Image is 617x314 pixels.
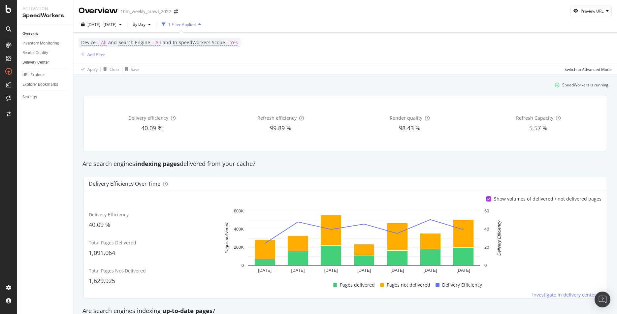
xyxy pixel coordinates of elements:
div: Inventory Monitoring [22,40,59,47]
span: Total Pages Not-Delivered [89,267,146,274]
div: SpeedWorkers [22,12,68,19]
span: Refresh efficiency [257,115,297,121]
span: [DATE] - [DATE] [87,22,116,27]
text: 200K [234,245,244,250]
div: Show volumes of delivered / not delivered pages [494,196,601,202]
svg: A chart. [219,207,509,276]
text: 0 [484,263,487,268]
a: Render Quality [22,49,68,56]
a: Settings [22,94,68,101]
text: 0 [241,263,244,268]
span: 40.09 % [89,221,110,229]
text: [DATE] [423,268,437,273]
text: 20 [484,245,489,250]
button: Save [122,64,140,75]
div: Delivery Efficiency over time [89,180,160,187]
span: Render quality [390,115,422,121]
button: [DATE] - [DATE] [79,19,124,30]
a: Investigate in delivery center [532,292,601,298]
div: 1 Filter Applied [168,22,196,27]
text: [DATE] [258,268,272,273]
span: 40.09 % [141,124,163,132]
span: 98.43 % [399,124,420,132]
span: Pages not delivered [387,281,430,289]
span: In SpeedWorkers Scope [173,39,225,46]
div: Activation [22,5,68,12]
button: Switch to Advanced Mode [562,64,612,75]
button: Preview URL [570,6,612,16]
text: 40 [484,227,489,232]
a: Delivery Center [22,59,68,66]
span: = [97,39,100,46]
span: Delivery Efficiency [89,211,129,218]
div: Switch to Advanced Mode [565,67,612,72]
div: Apply [87,67,98,72]
span: 99.89 % [270,124,291,132]
a: Overview [22,30,68,37]
div: arrow-right-arrow-left [174,9,178,14]
span: 1,629,925 [89,277,115,285]
strong: indexing pages [135,160,180,168]
text: 600K [234,208,244,213]
div: Save [131,67,140,72]
div: Delivery Center [22,59,49,66]
button: Add Filter [79,50,105,58]
text: [DATE] [324,268,338,273]
text: 60 [484,208,489,213]
div: SpeedWorkers is running [562,82,608,88]
button: Clear [101,64,119,75]
div: Preview URL [581,8,603,14]
span: Delivery efficiency [128,115,168,121]
span: By Day [130,21,146,27]
span: Pages delivered [340,281,375,289]
div: Clear [110,67,119,72]
span: Search Engine [118,39,150,46]
span: Total Pages Delivered [89,239,136,246]
span: = [151,39,154,46]
div: Settings [22,94,37,101]
span: = [226,39,229,46]
div: Open Intercom Messenger [595,292,610,307]
span: All [155,38,161,47]
div: Add Filter [87,52,105,57]
text: 400K [234,227,244,232]
div: Render Quality [22,49,48,56]
text: Delivery Efficiency [497,220,502,256]
text: [DATE] [456,268,470,273]
button: By Day [130,19,153,30]
div: Explorer Bookmarks [22,81,58,88]
span: Delivery Efficiency [442,281,482,289]
text: [DATE] [291,268,305,273]
a: Inventory Monitoring [22,40,68,47]
span: Device [81,39,96,46]
span: Refresh Capacity [516,115,553,121]
div: Are search engines delivered from your cache? [79,160,611,168]
span: All [101,38,107,47]
span: and [163,39,171,46]
a: URL Explorer [22,72,68,78]
button: Apply [79,64,98,75]
button: 1 Filter Applied [159,19,204,30]
span: Investigate in delivery center [532,292,596,298]
text: [DATE] [357,268,371,273]
span: and [108,39,117,46]
div: Overview [22,30,38,37]
div: 10m_weekly_crawl_2022 [120,8,171,15]
text: Pages delivered [224,223,229,254]
span: Yes [230,38,238,47]
div: Overview [79,5,118,16]
span: 1,091,064 [89,249,115,257]
span: 5.57 % [529,124,547,132]
div: URL Explorer [22,72,45,78]
text: [DATE] [390,268,404,273]
a: Explorer Bookmarks [22,81,68,88]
